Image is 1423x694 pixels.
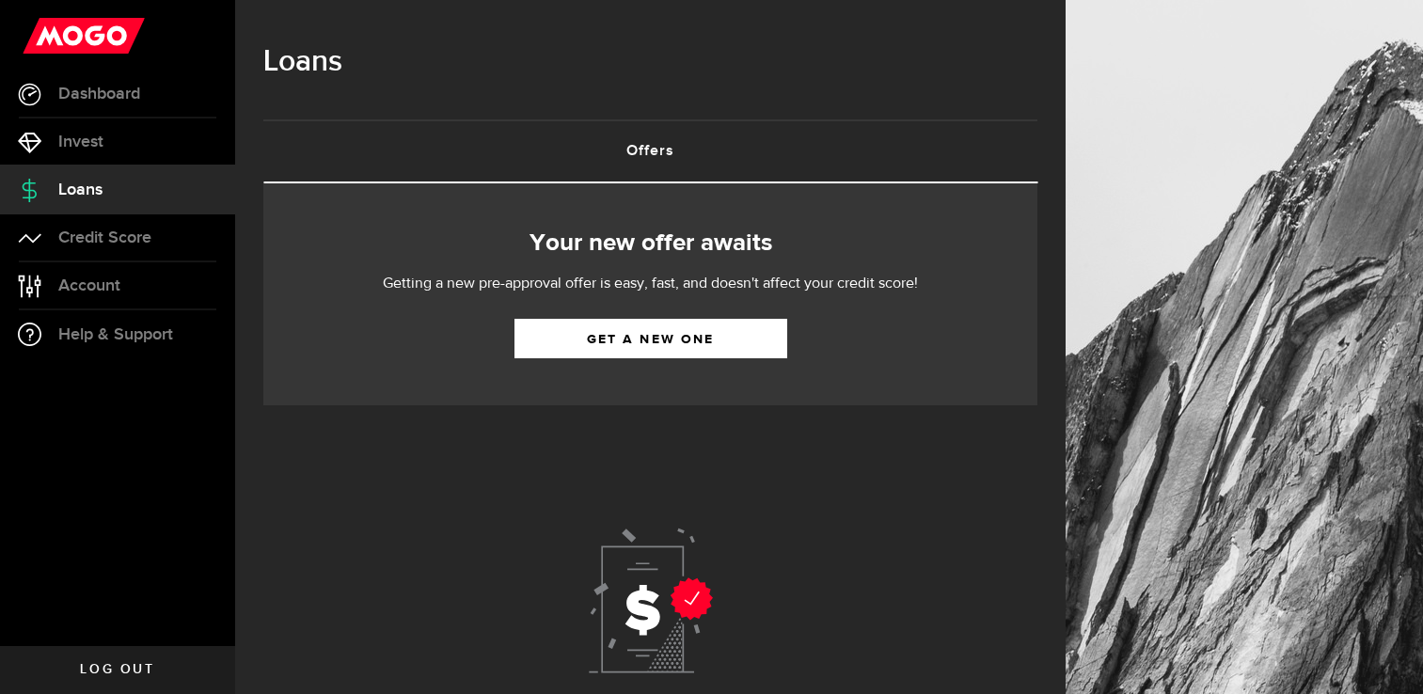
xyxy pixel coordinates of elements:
p: Getting a new pre-approval offer is easy, fast, and doesn't affect your credit score! [326,273,975,295]
a: Get a new one [514,319,787,358]
span: Account [58,277,120,294]
h2: Your new offer awaits [292,224,1009,263]
span: Invest [58,134,103,150]
ul: Tabs Navigation [263,119,1037,183]
span: Dashboard [58,86,140,103]
span: Credit Score [58,229,151,246]
h1: Loans [263,38,1037,87]
iframe: LiveChat chat widget [1344,615,1423,694]
a: Offers [263,121,1037,181]
span: Help & Support [58,326,173,343]
span: Log out [80,663,154,676]
span: Loans [58,181,103,198]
